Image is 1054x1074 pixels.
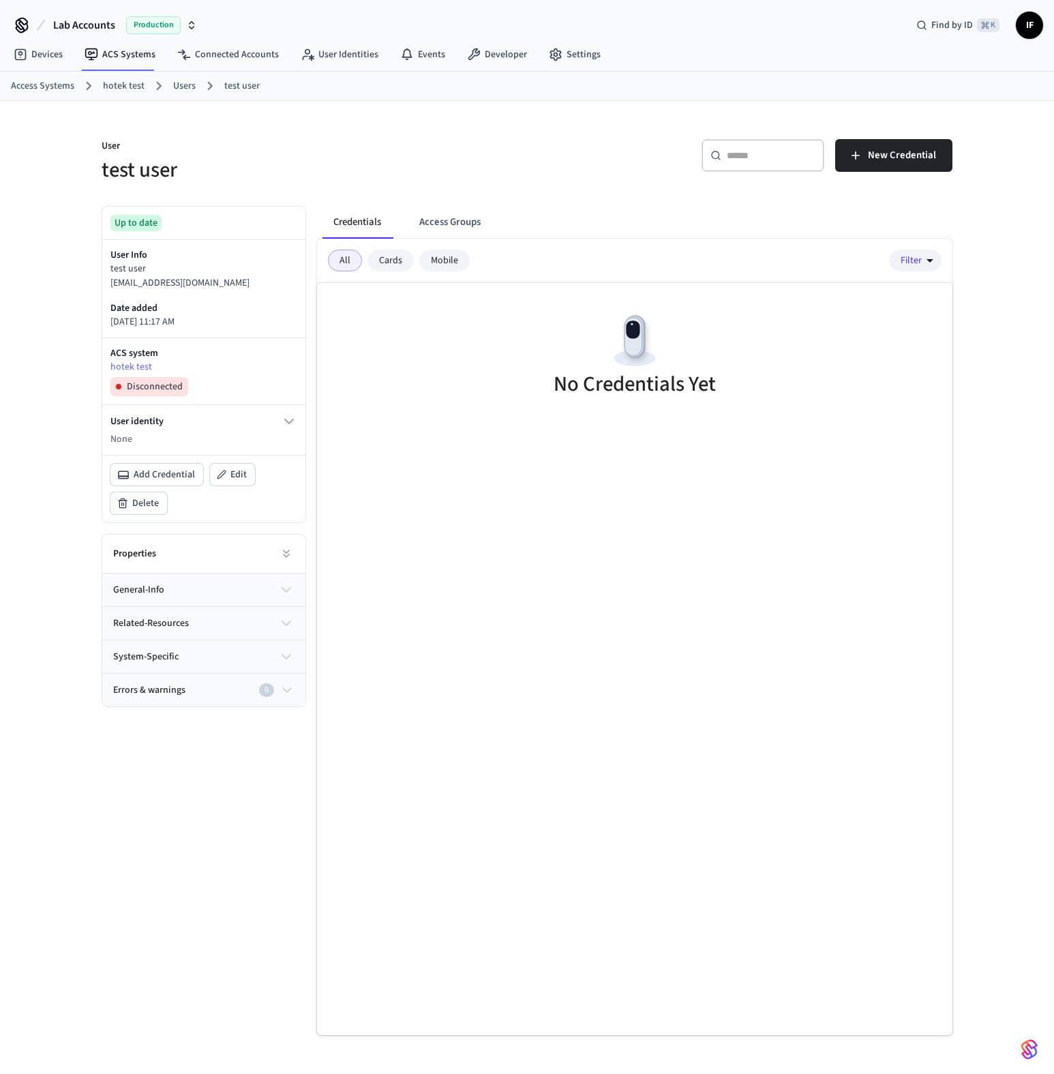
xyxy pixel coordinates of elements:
div: Find by ID⌘ K [905,13,1010,38]
a: Settings [538,42,612,67]
span: Disconnected [127,380,183,393]
h2: Properties [113,547,156,561]
a: Connected Accounts [166,42,290,67]
a: hotek test [103,79,145,93]
p: [EMAIL_ADDRESS][DOMAIN_NAME] [110,276,297,290]
span: IF [1017,13,1042,38]
button: Errors & warnings0 [102,674,305,706]
button: general-info [102,573,305,606]
button: IF [1016,12,1043,39]
span: related-resources [113,616,189,631]
button: system-specific [102,640,305,673]
a: hotek test [110,360,297,374]
span: Add Credential [134,468,195,481]
a: Events [389,42,456,67]
button: Delete [110,492,167,514]
p: User [102,139,519,156]
div: All [328,250,362,271]
a: Devices [3,42,74,67]
span: Delete [132,496,159,510]
a: ACS Systems [74,42,166,67]
p: test user [110,262,297,276]
h5: No Credentials Yet [554,370,716,398]
p: Date added [110,301,297,315]
button: Access Groups [408,206,492,239]
div: Mobile [419,250,470,271]
p: User Info [110,248,297,262]
span: Errors & warnings [113,683,185,698]
button: New Credential [835,139,952,172]
p: ACS system [110,346,297,360]
button: User identity [110,413,297,430]
span: general-info [113,583,164,597]
span: New Credential [868,147,936,164]
button: Credentials [322,206,392,239]
div: Up to date [110,215,162,231]
button: Edit [210,464,255,486]
div: Cards [367,250,414,271]
button: related-resources [102,607,305,640]
a: User Identities [290,42,389,67]
a: test user [224,79,260,93]
a: Developer [456,42,538,67]
a: Users [173,79,196,93]
span: Lab Accounts [53,17,115,33]
h5: test user [102,156,519,184]
div: 0 [259,683,274,697]
span: Find by ID [931,18,973,32]
span: ⌘ K [977,18,999,32]
img: SeamLogoGradient.69752ec5.svg [1021,1039,1038,1060]
a: Access Systems [11,79,74,93]
img: Devices Empty State [604,310,665,372]
p: [DATE] 11:17 AM [110,315,297,329]
p: None [110,432,297,447]
button: Add Credential [110,464,203,486]
button: Filter [889,250,942,271]
span: Production [126,16,181,34]
span: system-specific [113,650,179,664]
span: Edit [230,468,247,481]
